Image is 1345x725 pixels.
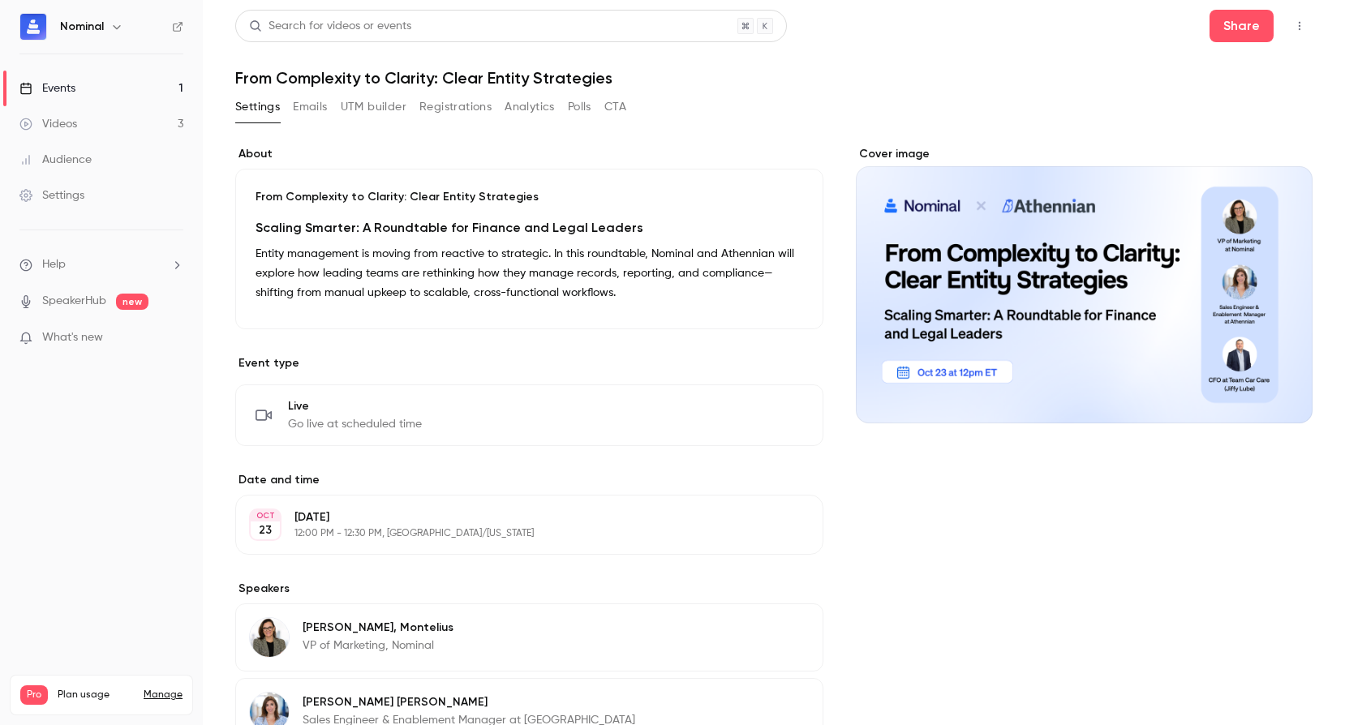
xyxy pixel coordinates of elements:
h6: Nominal [60,19,104,35]
span: Live [288,398,422,414]
span: new [116,294,148,310]
p: Event type [235,355,823,371]
div: Stephanie, Montelius[PERSON_NAME], MonteliusVP of Marketing, Nominal [235,603,823,671]
p: [DATE] [294,509,737,526]
div: Videos [19,116,77,132]
span: Pro [20,685,48,705]
p: From Complexity to Clarity: Clear Entity Strategies [256,189,803,205]
label: Speakers [235,581,823,597]
div: OCT [251,510,280,521]
div: Audience [19,152,92,168]
button: Emails [293,94,327,120]
label: Date and time [235,472,823,488]
button: Polls [568,94,591,120]
span: Plan usage [58,689,134,701]
button: Analytics [505,94,555,120]
div: Settings [19,187,84,204]
span: Help [42,256,66,273]
p: Entity management is moving from reactive to strategic. In this roundtable, Nominal and Athennian... [256,244,803,302]
button: Registrations [419,94,492,120]
li: help-dropdown-opener [19,256,183,273]
span: What's new [42,329,103,346]
p: VP of Marketing, Nominal [303,637,453,654]
h2: Scaling Smarter: A Roundtable for Finance and Legal Leaders [256,218,803,238]
p: [PERSON_NAME] [PERSON_NAME] [303,694,635,710]
img: Nominal [20,14,46,40]
img: Stephanie, Montelius [250,618,289,657]
p: 12:00 PM - 12:30 PM, [GEOGRAPHIC_DATA]/[US_STATE] [294,527,737,540]
iframe: Noticeable Trigger [164,331,183,345]
a: SpeakerHub [42,293,106,310]
a: Manage [144,689,183,701]
p: 23 [259,522,272,538]
h1: From Complexity to Clarity: Clear Entity Strategies [235,68,1313,88]
button: Share [1210,10,1274,42]
div: Search for videos or events [249,18,411,35]
label: Cover image [856,146,1313,162]
button: UTM builder [341,94,406,120]
div: Events [19,80,75,97]
button: CTA [604,94,626,120]
p: [PERSON_NAME], Montelius [303,620,453,636]
button: Settings [235,94,280,120]
span: Go live at scheduled time [288,416,422,432]
label: About [235,146,823,162]
section: Cover image [856,146,1313,423]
